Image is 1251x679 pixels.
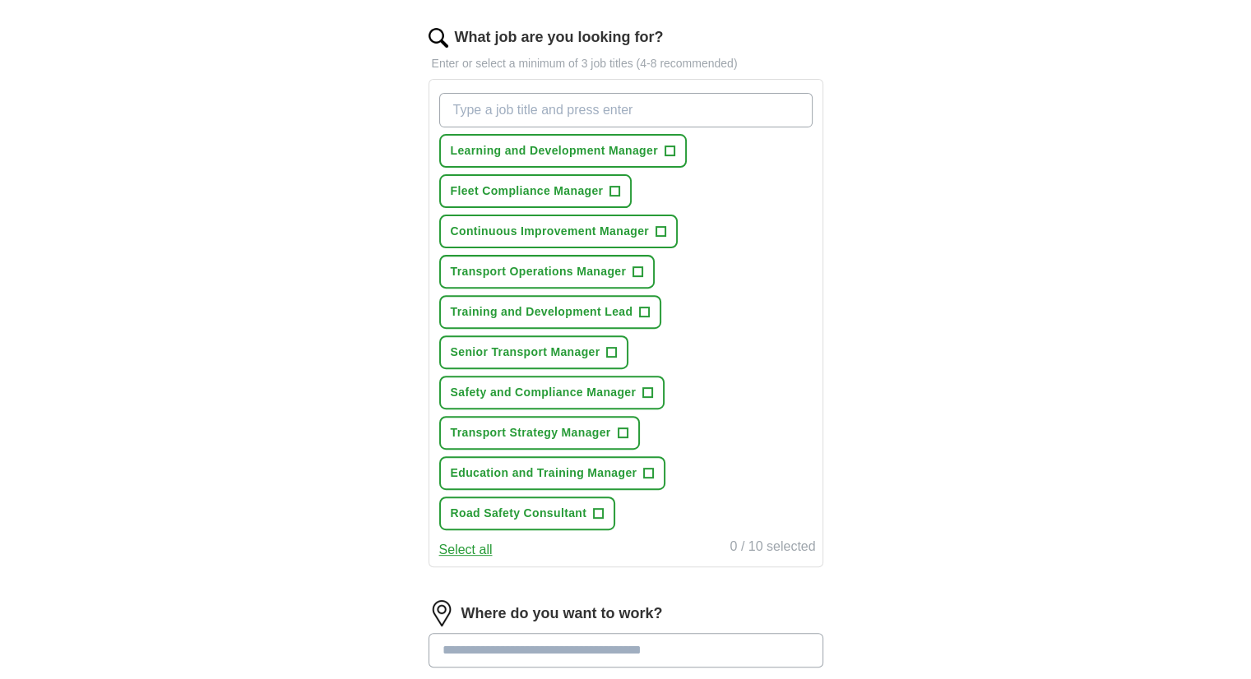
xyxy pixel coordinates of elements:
[455,26,664,48] label: What job are you looking for?
[429,55,823,72] p: Enter or select a minimum of 3 job titles (4-8 recommended)
[439,456,666,490] button: Education and Training Manager
[439,255,656,289] button: Transport Operations Manager
[451,142,658,159] span: Learning and Development Manager
[429,28,448,48] img: search.png
[439,174,632,208] button: Fleet Compliance Manager
[439,416,640,450] button: Transport Strategy Manager
[451,464,637,482] span: Education and Training Manager
[451,223,650,240] span: Continuous Improvement Manager
[439,497,616,530] button: Road Safety Consultant
[451,424,611,441] span: Transport Strategy Manager
[451,263,627,280] span: Transport Operations Manager
[451,303,633,321] span: Training and Development Lead
[451,384,637,401] span: Safety and Compliance Manager
[730,537,815,560] div: 0 / 10 selected
[439,376,665,409] button: Safety and Compliance Manager
[439,540,493,560] button: Select all
[439,134,687,168] button: Learning and Development Manager
[451,344,600,361] span: Senior Transport Manager
[439,93,813,127] input: Type a job title and press enter
[451,505,587,522] span: Road Safety Consultant
[451,182,604,200] span: Fleet Compliance Manager
[439,215,679,248] button: Continuous Improvement Manager
[439,295,662,329] button: Training and Development Lead
[461,603,663,625] label: Where do you want to work?
[439,335,629,369] button: Senior Transport Manager
[429,600,455,626] img: location.png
